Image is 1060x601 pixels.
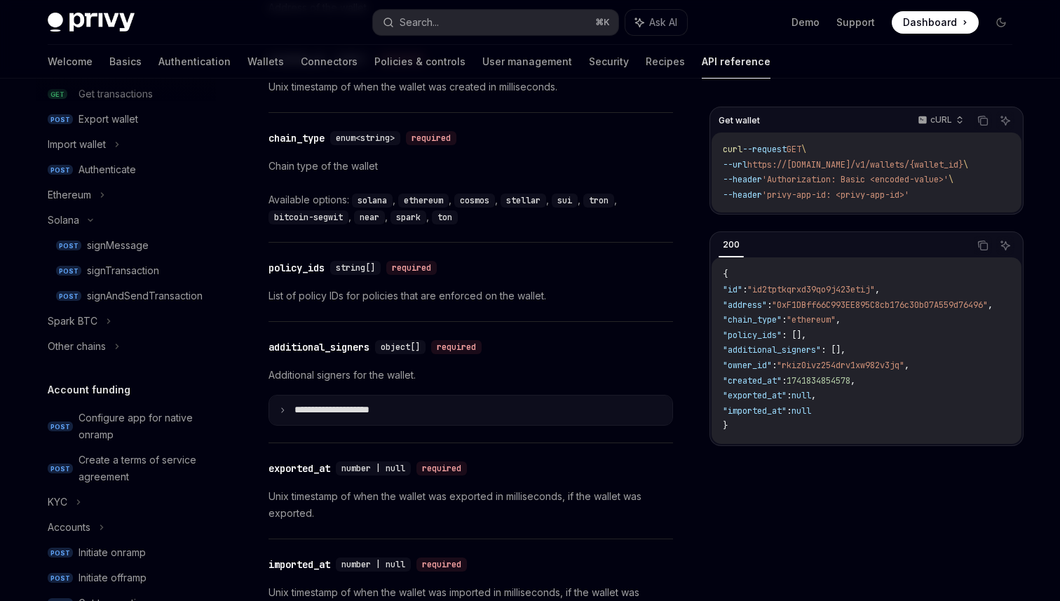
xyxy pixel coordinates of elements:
code: tron [583,194,614,208]
span: : [], [782,330,806,341]
button: Ask AI [996,112,1014,130]
div: Authenticate [79,161,136,178]
a: Dashboard [892,11,979,34]
div: , [583,191,620,208]
div: required [406,131,456,145]
div: Import wallet [48,136,106,153]
a: Basics [109,45,142,79]
div: , [454,191,501,208]
a: Security [589,45,629,79]
span: "exported_at" [723,390,787,401]
div: Available options: [269,191,673,225]
button: Search...⌘K [373,10,618,35]
code: bitcoin-segwit [269,210,348,224]
span: "additional_signers" [723,344,821,356]
div: required [416,558,467,572]
span: --header [723,189,762,201]
span: : [772,360,777,371]
span: number | null [341,559,405,570]
code: spark [390,210,426,224]
span: "id" [723,284,742,295]
a: POSTsignAndSendTransaction [36,283,216,309]
div: Initiate offramp [79,569,147,586]
div: Search... [400,14,439,31]
div: signMessage [87,237,149,254]
a: User management [482,45,572,79]
code: ethereum [398,194,449,208]
span: : [787,390,791,401]
p: Additional signers for the wallet. [269,367,673,384]
a: Policies & controls [374,45,466,79]
div: Initiate onramp [79,544,146,561]
span: POST [56,266,81,276]
div: Spark BTC [48,313,97,330]
span: curl [723,144,742,155]
span: "imported_at" [723,405,787,417]
span: : [787,405,791,417]
span: : [782,314,787,325]
div: , [552,191,583,208]
span: POST [48,464,73,474]
span: "rkiz0ivz254drv1xw982v3jq" [777,360,904,371]
p: cURL [930,114,952,126]
div: Configure app for native onramp [79,410,208,443]
div: Solana [48,212,79,229]
span: "policy_ids" [723,330,782,341]
span: POST [56,291,81,302]
a: POSTInitiate onramp [36,540,216,565]
div: Create a terms of service agreement [79,452,208,485]
div: , [352,191,398,208]
span: 'Authorization: Basic <encoded-value>' [762,174,949,185]
span: object[] [381,342,420,353]
span: \ [949,174,953,185]
div: KYC [48,494,67,511]
span: : [782,375,787,386]
div: 200 [719,236,744,253]
span: : [767,299,772,311]
div: signTransaction [87,262,159,279]
a: POSTsignMessage [36,233,216,258]
span: "0xF1DBff66C993EE895C8cb176c30b07A559d76496" [772,299,988,311]
a: Recipes [646,45,685,79]
a: Wallets [247,45,284,79]
span: "id2tptkqrxd39qo9j423etij" [747,284,875,295]
span: "address" [723,299,767,311]
div: signAndSendTransaction [87,288,203,304]
span: \ [963,159,968,170]
div: Accounts [48,519,90,536]
span: , [988,299,993,311]
span: 1741834854578 [787,375,850,386]
button: Ask AI [996,236,1014,255]
span: : [], [821,344,845,356]
p: List of policy IDs for policies that are enforced on the wallet. [269,288,673,304]
span: POST [56,241,81,251]
a: Demo [791,15,820,29]
div: required [431,340,482,354]
span: POST [48,548,73,558]
div: chain_type [269,131,325,145]
button: cURL [910,109,970,133]
div: , [390,208,432,225]
span: null [791,405,811,417]
span: null [791,390,811,401]
code: ton [432,210,458,224]
span: --request [742,144,787,155]
a: POSTsignTransaction [36,258,216,283]
a: POSTExport wallet [36,107,216,132]
span: Get wallet [719,115,760,126]
span: , [811,390,816,401]
span: "ethereum" [787,314,836,325]
button: Ask AI [625,10,687,35]
div: , [398,191,454,208]
code: solana [352,194,393,208]
span: Ask AI [649,15,677,29]
div: additional_signers [269,340,369,354]
div: , [269,208,354,225]
p: Chain type of the wallet [269,158,673,175]
span: ⌘ K [595,17,610,28]
a: POSTCreate a terms of service agreement [36,447,216,489]
code: cosmos [454,194,495,208]
div: , [354,208,390,225]
span: "chain_type" [723,314,782,325]
div: Export wallet [79,111,138,128]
